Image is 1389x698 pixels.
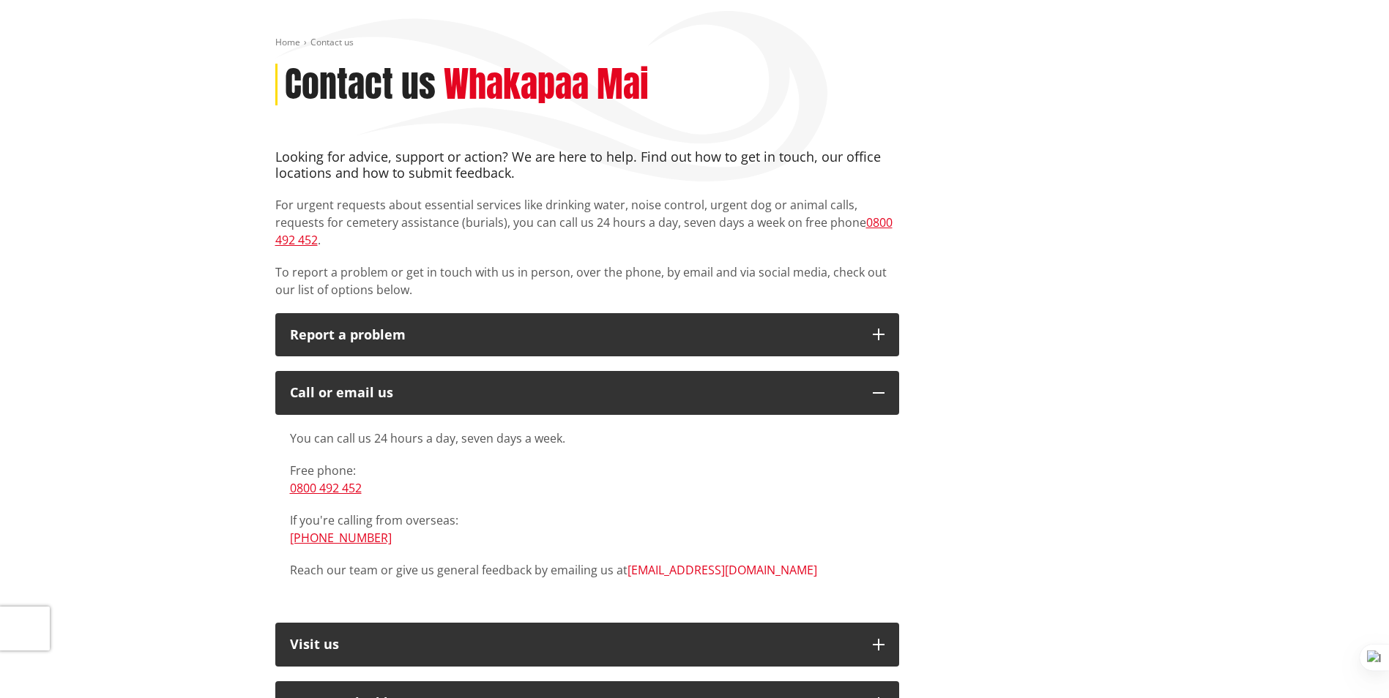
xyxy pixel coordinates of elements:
div: Call or email us [290,386,858,400]
nav: breadcrumb [275,37,1114,49]
h1: Contact us [285,64,436,106]
p: Report a problem [290,328,858,342]
iframe: Messenger Launcher [1322,637,1374,689]
button: Report a problem [275,313,899,357]
a: Home [275,36,300,48]
a: 0800 492 452 [290,480,362,496]
p: To report a problem or get in touch with us in person, over the phone, by email and via social me... [275,263,899,299]
p: Free phone: [290,462,885,497]
h4: Looking for advice, support or action? We are here to help. Find out how to get in touch, our off... [275,149,899,181]
a: 0800 492 452 [275,214,893,248]
p: If you're calling from overseas: [290,511,885,547]
span: Contact us [310,36,354,48]
p: Reach our team or give us general feedback by emailing us at [290,561,885,579]
button: Call or email us [275,371,899,415]
h2: Whakapaa Mai [444,64,649,106]
p: For urgent requests about essential services like drinking water, noise control, urgent dog or an... [275,196,899,249]
button: Visit us [275,623,899,667]
p: You can call us 24 hours a day, seven days a week. [290,429,885,447]
a: [EMAIL_ADDRESS][DOMAIN_NAME] [628,562,817,578]
p: Visit us [290,637,858,652]
a: [PHONE_NUMBER] [290,530,392,546]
